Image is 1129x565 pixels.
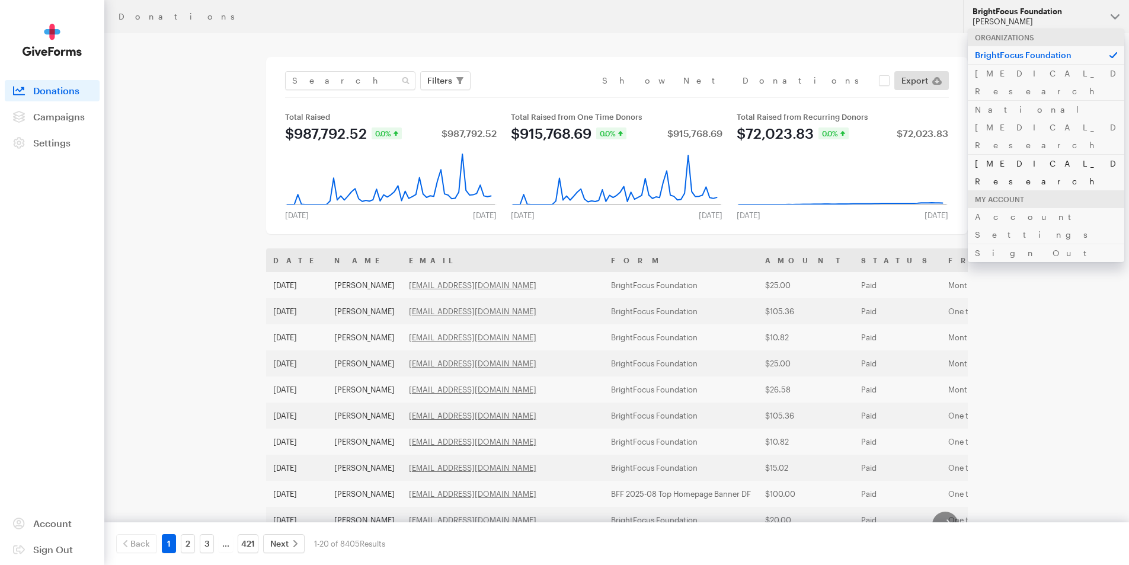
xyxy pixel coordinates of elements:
td: [DATE] [266,272,327,298]
td: Monthly [941,272,1077,298]
div: Total Raised from One Time Donors [511,112,722,122]
span: Next [270,537,289,551]
a: Sign Out [968,244,1124,262]
td: Paid [854,507,941,533]
td: $20.00 [758,507,854,533]
th: Frequency [941,248,1077,272]
td: [PERSON_NAME] [327,481,402,507]
td: BrightFocus Foundation [604,455,758,481]
th: Date [266,248,327,272]
p: BrightFocus Foundation [968,46,1124,64]
a: Account Settings [968,208,1124,244]
a: [EMAIL_ADDRESS][DOMAIN_NAME] [409,359,536,368]
a: Campaigns [5,106,100,127]
td: BrightFocus Foundation [604,376,758,403]
td: Monthly [941,324,1077,350]
a: [EMAIL_ADDRESS][DOMAIN_NAME] [409,437,536,446]
a: Export [894,71,949,90]
span: Export [901,74,928,88]
td: Paid [854,376,941,403]
div: 0.0% [596,127,626,139]
div: [DATE] [730,210,767,220]
td: [DATE] [266,507,327,533]
th: Status [854,248,941,272]
td: [DATE] [266,298,327,324]
div: [DATE] [504,210,542,220]
td: Monthly [941,376,1077,403]
a: [EMAIL_ADDRESS][DOMAIN_NAME] [409,515,536,525]
div: 0.0% [818,127,849,139]
a: [EMAIL_ADDRESS][DOMAIN_NAME] [409,385,536,394]
td: Monthly [941,350,1077,376]
td: $26.58 [758,376,854,403]
td: BrightFocus Foundation [604,298,758,324]
a: [EMAIL_ADDRESS][DOMAIN_NAME] [409,307,536,316]
td: [PERSON_NAME] [327,350,402,376]
td: BrightFocus Foundation [604,324,758,350]
td: [DATE] [266,455,327,481]
td: $10.82 [758,429,854,455]
td: Paid [854,272,941,298]
th: Email [402,248,604,272]
div: [PERSON_NAME] [973,17,1101,27]
a: 421 [238,534,258,553]
td: [PERSON_NAME] [327,403,402,429]
img: GiveForms [23,24,82,56]
td: [DATE] [266,429,327,455]
div: 0.0% [372,127,402,139]
td: One time [941,403,1077,429]
td: [PERSON_NAME] [327,298,402,324]
td: One time [941,298,1077,324]
a: National [MEDICAL_DATA] Research [968,100,1124,154]
span: Filters [427,74,452,88]
th: Form [604,248,758,272]
td: BrightFocus Foundation [604,272,758,298]
a: [EMAIL_ADDRESS][DOMAIN_NAME] [409,411,536,420]
td: $15.02 [758,455,854,481]
td: $105.36 [758,403,854,429]
td: BrightFocus Foundation [604,403,758,429]
span: Settings [33,137,71,148]
td: $25.00 [758,272,854,298]
td: One time [941,429,1077,455]
a: Account [5,513,100,534]
td: [DATE] [266,324,327,350]
div: $72,023.83 [737,126,814,141]
td: One time [941,481,1077,507]
div: Total Raised from Recurring Donors [737,112,948,122]
a: [MEDICAL_DATA] Research [968,154,1124,190]
button: Filters [420,71,471,90]
td: Paid [854,324,941,350]
td: BrightFocus Foundation [604,507,758,533]
a: Settings [5,132,100,154]
td: Paid [854,429,941,455]
a: [EMAIL_ADDRESS][DOMAIN_NAME] [409,489,536,499]
td: Paid [854,455,941,481]
td: [PERSON_NAME] [327,376,402,403]
input: Search Name & Email [285,71,415,90]
div: $915,768.69 [667,129,722,138]
td: [DATE] [266,350,327,376]
td: Paid [854,481,941,507]
span: Results [360,539,385,548]
div: [DATE] [917,210,955,220]
td: [PERSON_NAME] [327,429,402,455]
span: Account [33,518,72,529]
div: 1-20 of 8405 [314,534,385,553]
div: Organizations [968,28,1124,46]
td: Paid [854,403,941,429]
td: BFF 2025-08 Top Homepage Banner DF [604,481,758,507]
td: Paid [854,350,941,376]
td: BrightFocus Foundation [604,350,758,376]
a: Donations [5,80,100,101]
th: Amount [758,248,854,272]
td: $25.00 [758,350,854,376]
div: $987,792.52 [285,126,367,141]
div: $72,023.83 [897,129,948,138]
td: One time [941,507,1077,533]
a: [EMAIL_ADDRESS][DOMAIN_NAME] [409,463,536,473]
td: BrightFocus Foundation [604,429,758,455]
td: [DATE] [266,376,327,403]
span: Sign Out [33,544,73,555]
td: [PERSON_NAME] [327,507,402,533]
